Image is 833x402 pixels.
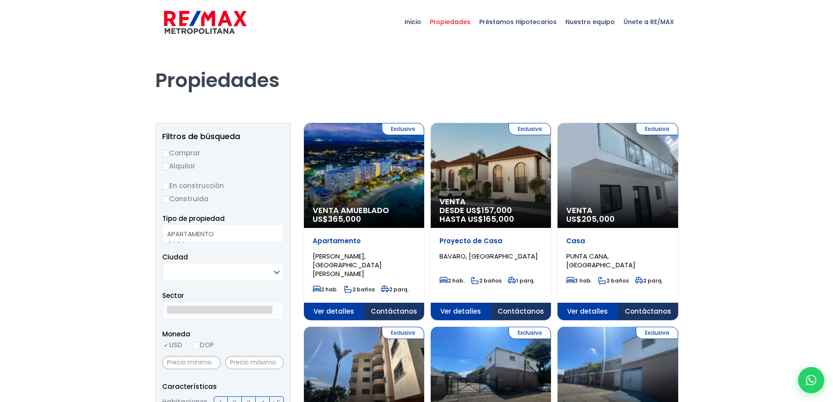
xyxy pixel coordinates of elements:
option: APARTAMENTO [167,229,272,239]
span: Tipo de propiedad [162,214,225,223]
span: 2 hab. [313,286,338,293]
span: Inicio [400,9,425,35]
span: Sector [162,291,184,300]
input: Alquilar [162,163,169,170]
span: DESDE US$ [439,206,542,224]
input: Precio máximo [225,356,284,369]
span: Préstamos Hipotecarios [475,9,561,35]
span: 205,000 [582,213,615,224]
span: Únete a RE/MAX [619,9,678,35]
input: DOP [193,342,200,349]
a: Exclusiva Venta Amueblado US$365,000 Apartamento [PERSON_NAME], [GEOGRAPHIC_DATA][PERSON_NAME] 2 ... [304,123,424,320]
span: Venta Amueblado [313,206,415,215]
input: USD [162,342,169,349]
span: 2 parq. [381,286,409,293]
p: Proyecto de Casa [439,237,542,245]
input: En construcción [162,183,169,190]
span: Ver detalles [304,303,364,320]
a: Exclusiva Venta DESDE US$157,000 HASTA US$165,000 Proyecto de Casa BAVARO, [GEOGRAPHIC_DATA] 2 ha... [431,123,551,320]
span: Ver detalles [558,303,618,320]
h2: Filtros de búsqueda [162,132,284,141]
input: Precio mínimo [162,356,221,369]
p: Características [162,381,284,392]
span: HASTA US$ [439,215,542,224]
span: 157,000 [481,205,512,216]
h1: Propiedades [155,44,678,92]
span: Exclusiva [509,327,551,339]
span: Contáctanos [364,303,424,320]
label: Comprar [162,147,284,158]
input: Comprar [162,150,169,157]
span: Ciudad [162,252,188,262]
span: Moneda [162,329,284,339]
label: En construcción [162,180,284,191]
span: Propiedades [425,9,475,35]
span: US$ [566,213,615,224]
span: PUNTA CANA, [GEOGRAPHIC_DATA] [566,252,635,269]
span: 2 baños [344,286,375,293]
img: remax-metropolitana-logo [164,9,247,35]
span: Venta [566,206,669,215]
span: 2 hab. [439,277,465,284]
p: Apartamento [313,237,415,245]
span: 365,000 [328,213,361,224]
span: 2 baños [471,277,502,284]
span: Exclusiva [636,327,678,339]
span: 3 hab. [566,277,592,284]
span: 1 parq. [508,277,535,284]
label: Construida [162,193,284,204]
span: BAVARO, [GEOGRAPHIC_DATA] [439,252,538,261]
p: Casa [566,237,669,245]
span: US$ [313,213,361,224]
span: Exclusiva [509,123,551,135]
span: Exclusiva [382,123,424,135]
span: Nuestro equipo [561,9,619,35]
span: Ver detalles [431,303,491,320]
span: 2 parq. [635,277,663,284]
a: Exclusiva Venta US$205,000 Casa PUNTA CANA, [GEOGRAPHIC_DATA] 3 hab. 2 baños 2 parq. Ver detalles... [558,123,678,320]
span: Exclusiva [382,327,424,339]
span: 2 baños [598,277,629,284]
span: Exclusiva [636,123,678,135]
span: 165,000 [483,213,514,224]
span: Contáctanos [491,303,551,320]
label: Alquilar [162,161,284,171]
label: USD [162,339,182,350]
span: [PERSON_NAME], [GEOGRAPHIC_DATA][PERSON_NAME] [313,252,382,278]
span: Contáctanos [618,303,678,320]
option: CASA [167,239,272,249]
span: Venta [439,197,542,206]
label: DOP [193,339,214,350]
input: Construida [162,196,169,203]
